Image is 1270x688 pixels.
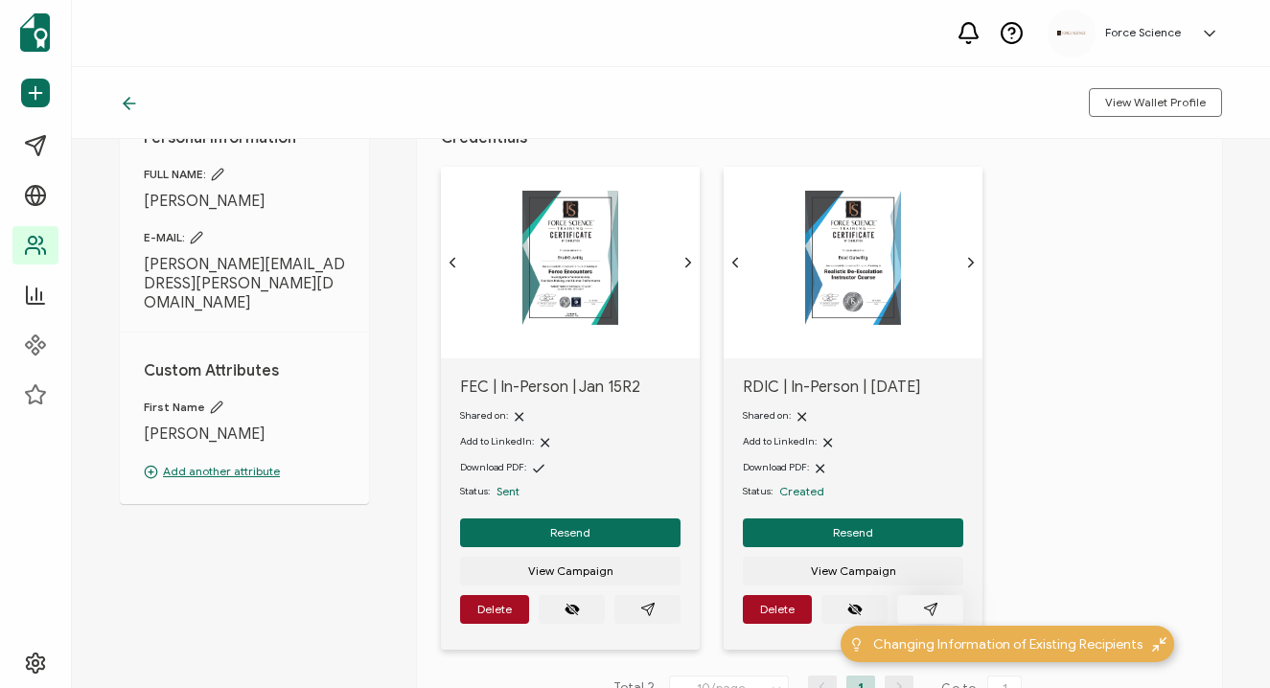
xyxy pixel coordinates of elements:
[1105,26,1181,39] h5: Force Science
[1174,596,1270,688] iframe: Chat Widget
[873,634,1143,654] span: Changing Information of Existing Recipients
[923,602,938,617] ion-icon: paper plane outline
[144,167,345,182] span: FULL NAME:
[681,255,696,270] ion-icon: chevron forward outline
[445,255,460,270] ion-icon: chevron back outline
[743,595,812,624] button: Delete
[743,409,791,422] span: Shared on:
[460,461,526,473] span: Download PDF:
[847,602,863,617] ion-icon: eye off
[743,461,809,473] span: Download PDF:
[779,484,824,498] span: Created
[743,378,963,397] span: RDIC | In-Person | [DATE]
[144,424,345,444] span: [PERSON_NAME]
[20,13,50,52] img: sertifier-logomark-colored.svg
[811,565,896,577] span: View Campaign
[550,527,590,539] span: Resend
[144,463,345,480] p: Add another attribute
[477,604,512,615] span: Delete
[496,484,520,498] span: Sent
[743,484,773,499] span: Status:
[528,565,613,577] span: View Campaign
[743,435,817,447] span: Add to LinkedIn:
[565,602,580,617] ion-icon: eye off
[460,518,681,547] button: Resend
[1105,97,1206,108] span: View Wallet Profile
[460,435,534,447] span: Add to LinkedIn:
[144,361,345,380] h1: Custom Attributes
[144,230,345,245] span: E-MAIL:
[144,255,345,312] span: [PERSON_NAME][EMAIL_ADDRESS][PERSON_NAME][DOMAIN_NAME]
[727,255,743,270] ion-icon: chevron back outline
[833,527,873,539] span: Resend
[144,192,345,211] span: [PERSON_NAME]
[460,378,681,397] span: FEC | In-Person | Jan 15R2
[1057,31,1086,35] img: d96c2383-09d7-413e-afb5-8f6c84c8c5d6.png
[743,557,963,585] button: View Campaign
[460,409,508,422] span: Shared on:
[144,400,345,415] span: First Name
[760,604,795,615] span: Delete
[1152,637,1166,652] img: minimize-icon.svg
[640,602,656,617] ion-icon: paper plane outline
[460,484,490,499] span: Status:
[460,557,681,585] button: View Campaign
[963,255,979,270] ion-icon: chevron forward outline
[460,595,529,624] button: Delete
[743,518,963,547] button: Resend
[1089,88,1222,117] button: View Wallet Profile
